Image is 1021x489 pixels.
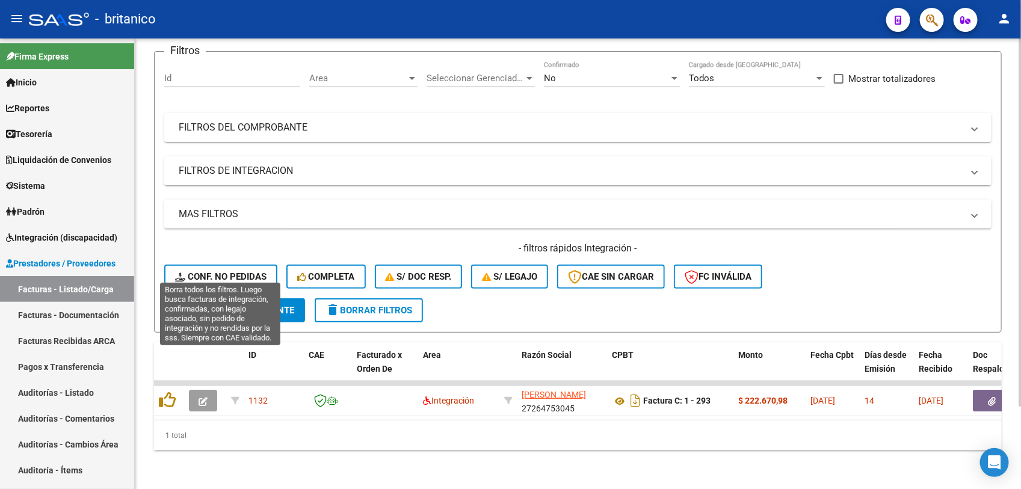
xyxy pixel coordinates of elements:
span: Días desde Emisión [865,350,907,374]
mat-icon: delete [325,303,340,317]
span: FC Inválida [685,271,751,282]
span: 1132 [248,396,268,405]
span: CAE [309,350,324,360]
datatable-header-cell: Fecha Recibido [914,342,968,395]
button: Completa [286,265,366,289]
span: Liquidación de Convenios [6,153,111,167]
span: Area [423,350,441,360]
h3: Filtros [164,42,206,59]
span: [DATE] [919,396,943,405]
button: S/ Doc Resp. [375,265,463,289]
div: Open Intercom Messenger [980,448,1009,477]
button: Conf. no pedidas [164,265,277,289]
span: Fecha Recibido [919,350,952,374]
span: CAE SIN CARGAR [568,271,654,282]
mat-panel-title: MAS FILTROS [179,208,963,221]
span: Razón Social [522,350,572,360]
mat-expansion-panel-header: FILTROS DEL COMPROBANTE [164,113,992,142]
span: Sistema [6,179,45,192]
span: [PERSON_NAME] [522,390,586,399]
span: Prestadores / Proveedores [6,257,116,270]
span: - britanico [95,6,156,32]
mat-expansion-panel-header: FILTROS DE INTEGRACION [164,156,992,185]
button: FC Inválida [674,265,762,289]
span: Fecha Cpbt [810,350,854,360]
span: Firma Express [6,50,69,63]
mat-icon: search [175,303,190,317]
button: CAE SIN CARGAR [557,265,665,289]
span: Area [309,73,407,84]
datatable-header-cell: Fecha Cpbt [806,342,860,395]
span: Tesorería [6,128,52,141]
datatable-header-cell: ID [244,342,304,395]
span: Seleccionar Gerenciador [427,73,524,84]
button: Buscar Comprobante [164,298,305,322]
span: Completa [297,271,355,282]
mat-expansion-panel-header: MAS FILTROS [164,200,992,229]
div: 27264753045 [522,388,602,413]
span: No [544,73,556,84]
button: Borrar Filtros [315,298,423,322]
h4: - filtros rápidos Integración - [164,242,992,255]
datatable-header-cell: CAE [304,342,352,395]
span: Reportes [6,102,49,115]
div: 1 total [154,420,1002,451]
span: Padrón [6,205,45,218]
mat-panel-title: FILTROS DEL COMPROBANTE [179,121,963,134]
span: Integración [423,396,474,405]
span: Buscar Comprobante [175,305,294,316]
span: S/ legajo [482,271,537,282]
span: ID [248,350,256,360]
datatable-header-cell: Facturado x Orden De [352,342,418,395]
mat-icon: person [997,11,1011,26]
strong: Factura C: 1 - 293 [643,396,711,406]
datatable-header-cell: Monto [733,342,806,395]
strong: $ 222.670,98 [738,396,788,405]
datatable-header-cell: Area [418,342,499,395]
span: Inicio [6,76,37,89]
i: Descargar documento [628,391,643,410]
span: Monto [738,350,763,360]
span: 14 [865,396,874,405]
span: Mostrar totalizadores [848,72,936,86]
datatable-header-cell: Días desde Emisión [860,342,914,395]
mat-icon: menu [10,11,24,26]
datatable-header-cell: CPBT [607,342,733,395]
span: Facturado x Orden De [357,350,402,374]
span: CPBT [612,350,634,360]
span: Integración (discapacidad) [6,231,117,244]
span: S/ Doc Resp. [386,271,452,282]
span: Todos [689,73,714,84]
span: Conf. no pedidas [175,271,267,282]
button: S/ legajo [471,265,548,289]
span: [DATE] [810,396,835,405]
mat-panel-title: FILTROS DE INTEGRACION [179,164,963,177]
datatable-header-cell: Razón Social [517,342,607,395]
span: Borrar Filtros [325,305,412,316]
